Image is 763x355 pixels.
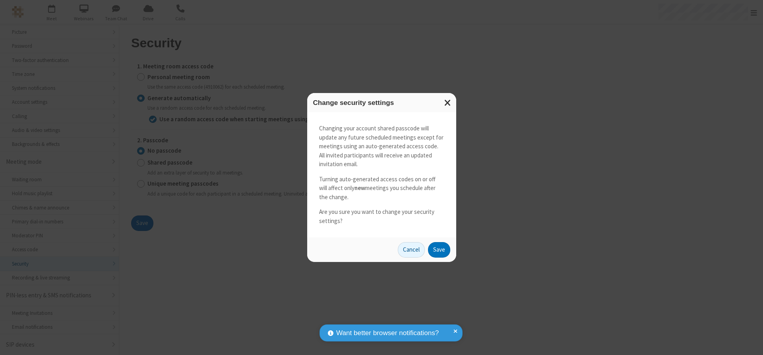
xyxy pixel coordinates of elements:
h3: Change security settings [313,99,450,107]
strong: new [354,184,365,192]
button: Cancel [398,242,425,258]
p: Are you sure you want to change your security settings? [319,208,444,225]
p: Changing your account shared passcode will update any future scheduled meetings except for meetin... [319,124,444,169]
span: Want better browser notifications? [336,328,439,338]
p: Turning auto-generated access codes on or off will affect only meetings you schedule after the ch... [319,175,444,202]
button: Save [428,242,450,258]
button: Close modal [440,93,456,113]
